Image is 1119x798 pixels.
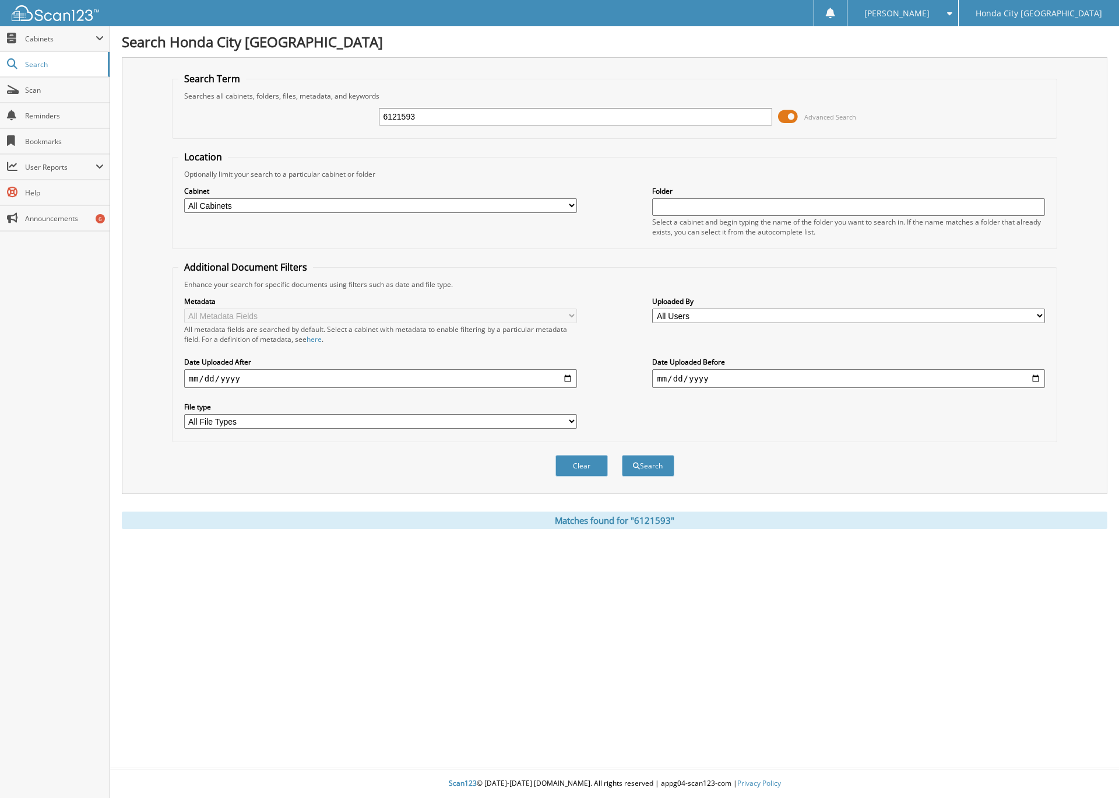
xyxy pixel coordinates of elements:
span: Help [25,188,104,198]
legend: Location [178,150,228,163]
label: Date Uploaded After [184,357,577,367]
div: All metadata fields are searched by default. Select a cabinet with metadata to enable filtering b... [184,324,577,344]
span: Advanced Search [804,113,856,121]
button: Clear [555,455,608,477]
label: Uploaded By [652,296,1045,306]
div: Searches all cabinets, folders, files, metadata, and keywords [178,91,1051,101]
span: Scan [25,85,104,95]
div: Optionally limit your search to a particular cabinet or folder [178,169,1051,179]
a: Privacy Policy [737,778,781,788]
legend: Additional Document Filters [178,261,313,274]
label: File type [184,402,577,412]
span: Bookmarks [25,136,104,146]
input: start [184,369,577,388]
img: scan123-logo-white.svg [12,5,99,21]
label: Metadata [184,296,577,306]
span: Cabinets [25,34,96,44]
div: 6 [96,214,105,223]
div: Enhance your search for specific documents using filters such as date and file type. [178,279,1051,289]
span: [PERSON_NAME] [864,10,930,17]
button: Search [622,455,674,477]
h1: Search Honda City [GEOGRAPHIC_DATA] [122,32,1107,51]
span: Announcements [25,213,104,223]
span: User Reports [25,162,96,172]
span: Scan123 [449,778,477,788]
span: Reminders [25,111,104,121]
span: Search [25,60,102,69]
label: Date Uploaded Before [652,357,1045,367]
legend: Search Term [178,72,246,85]
div: © [DATE]-[DATE] [DOMAIN_NAME]. All rights reserved | appg04-scan123-com | [110,769,1119,798]
div: Matches found for "6121593" [122,512,1107,529]
label: Cabinet [184,186,577,196]
span: Honda City [GEOGRAPHIC_DATA] [976,10,1102,17]
label: Folder [652,186,1045,196]
div: Select a cabinet and begin typing the name of the folder you want to search in. If the name match... [652,217,1045,237]
a: here [307,334,322,344]
input: end [652,369,1045,388]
